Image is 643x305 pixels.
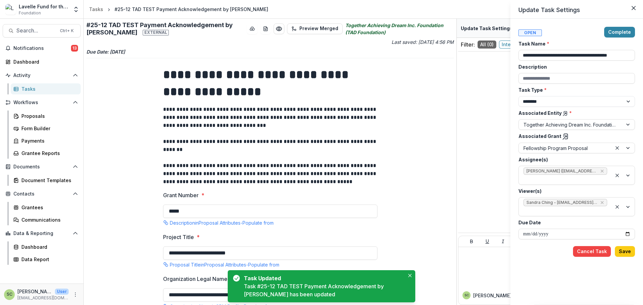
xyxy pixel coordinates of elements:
[613,144,621,152] div: Clear selected options
[526,169,597,173] span: [PERSON_NAME] ([EMAIL_ADDRESS][DOMAIN_NAME])
[518,86,631,93] label: Task Type
[244,274,402,282] div: Task Updated
[518,29,542,36] span: Open
[604,27,635,37] button: Complete
[518,133,631,140] label: Associated Grant
[613,171,621,179] div: Clear selected options
[599,199,605,206] div: Remove Sandra Ching - sching@lavellefund.org
[518,156,631,163] label: Assignee(s)
[526,200,597,205] span: Sandra Ching - [EMAIL_ADDRESS][DOMAIN_NAME]
[615,246,635,257] button: Save
[518,63,631,70] label: Description
[244,282,405,298] div: Task #25-12 TAD TEST Payment Acknowledgement by [PERSON_NAME] has been updated
[628,3,639,13] button: Close
[518,219,631,226] label: Due Date
[406,272,414,280] button: Close
[599,168,605,174] div: Remove Paul Conley (info@tadfoundation.org)
[518,109,631,117] label: Associated Entity
[518,187,631,195] label: Viewer(s)
[613,203,621,211] div: Clear selected options
[518,40,631,47] label: Task Name
[573,246,611,257] button: Cancel Task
